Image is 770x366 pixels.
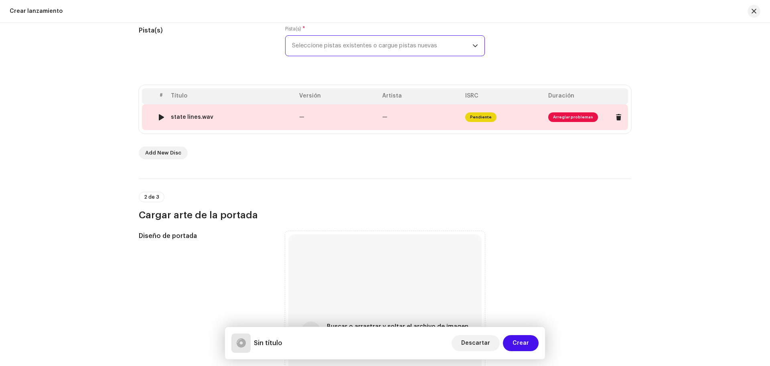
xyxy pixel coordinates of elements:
span: — [299,114,304,120]
button: Descartar [452,335,500,351]
div: state lines.wav [171,114,213,120]
span: Buscar o arrastrar y soltar el archivo de imagen [327,324,468,329]
span: Seleccione pistas existentes o cargue pistas nuevas [292,36,472,56]
button: Add New Disc [139,146,188,159]
div: dropdown trigger [472,36,478,56]
label: Pista(s) [285,26,305,32]
span: Crear [513,335,529,351]
th: Título [168,88,296,104]
span: 2 de 3 [144,195,159,199]
th: Duración [545,88,628,104]
th: ISRC [462,88,545,104]
span: Arreglar problemas [548,112,598,122]
th: # [155,88,168,104]
button: Crear [503,335,539,351]
h3: Cargar arte de la portada [139,209,631,222]
h5: Sin título [254,338,282,348]
th: Versión [296,88,379,104]
h5: Pista(s) [139,26,272,35]
span: Add New Disc [145,145,181,161]
h5: Diseño de portada [139,231,272,241]
span: Descartar [461,335,490,351]
th: Artista [379,88,462,104]
span: Pendiente [465,112,496,122]
span: — [382,114,387,120]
